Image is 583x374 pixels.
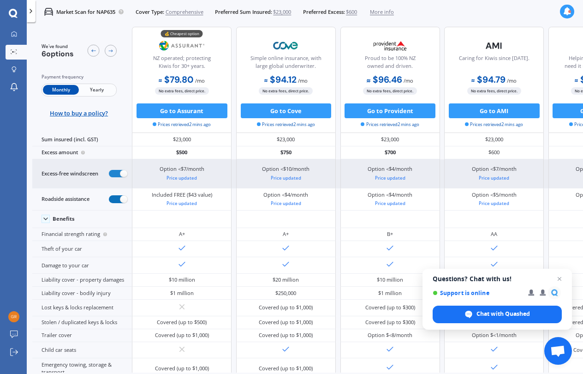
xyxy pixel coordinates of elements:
div: Lost keys & locks replacement [32,300,132,316]
div: Sum insured (incl. GST) [32,133,132,146]
div: NZ operated; protecting Kiwis for 30+ years. [138,54,225,73]
div: $750 [236,146,336,159]
div: $23,000 [444,133,544,146]
span: Cover Type: [136,8,164,16]
span: Preferred Excess: [303,8,345,16]
div: Option <$7/month [160,165,204,181]
span: Prices retrieved 2 mins ago [257,121,315,128]
button: Go to AMI [449,103,540,118]
div: Liability cover - bodily injury [32,287,132,300]
div: Covered (up to $500) [157,319,207,326]
span: More info [370,8,394,16]
button: Go to Cove [241,103,332,118]
div: Included FREE ($43 value) [152,191,212,207]
div: Benefits [53,216,75,222]
div: Price updated [262,175,309,182]
div: 💰 Cheapest option [161,30,203,37]
div: Covered (up to $1,000) [259,319,313,326]
span: How to buy a policy? [50,109,108,117]
span: Questions? Chat with us! [433,275,562,283]
span: $23,000 [273,8,291,16]
b: $79.80 [159,74,194,85]
img: Provident.png [366,36,415,55]
div: Theft of your car [32,241,132,257]
img: AMI-text-1.webp [470,36,518,55]
div: AA [491,230,497,238]
div: Payment frequency [42,73,117,81]
div: Child car seats [32,342,132,358]
div: Option <$4/month [263,191,308,207]
div: A+ [179,230,185,238]
span: No extra fees, direct price. [155,87,209,94]
b: $94.12 [264,74,297,85]
div: Covered (up to $1,000) [155,332,209,339]
div: $700 [340,146,440,159]
span: Close chat [554,273,565,284]
div: Option <$10/month [262,165,309,181]
span: No extra fees, direct price. [259,87,313,94]
img: car.f15378c7a67c060ca3f3.svg [44,7,53,16]
button: Go to Assurant [137,103,227,118]
div: B+ [387,230,393,238]
b: $94.79 [471,74,506,85]
div: Excess-free windscreen [32,159,132,188]
span: / mo [298,77,308,84]
span: Comprehensive [166,8,203,16]
div: Option <$7/month [472,165,517,181]
div: A+ [283,230,289,238]
div: $1 million [378,290,402,297]
div: Stolen / duplicated keys & locks [32,316,132,329]
div: $23,000 [340,133,440,146]
img: Assurant.png [158,36,207,55]
div: $250,000 [275,290,296,297]
span: No extra fees, direct price. [467,87,521,94]
div: Option <$5/month [472,191,517,207]
div: Covered (up to $1,000) [155,365,209,372]
div: $10 million [169,276,195,284]
div: Open chat [544,337,572,365]
span: Support is online [433,290,522,296]
img: Cove.webp [262,36,310,55]
p: Market Scan for NAP635 [56,8,115,16]
div: Covered (up to $1,000) [259,332,313,339]
span: Yearly [79,85,115,95]
span: / mo [404,77,413,84]
span: / mo [195,77,205,84]
div: Price updated [472,200,517,207]
span: Preferred Sum Insured: [215,8,272,16]
div: Covered (up to $300) [365,319,415,326]
div: Price updated [368,175,412,182]
span: Prices retrieved 2 mins ago [153,121,211,128]
div: $23,000 [132,133,232,146]
div: Covered (up to $1,000) [259,304,313,311]
span: We've found [42,43,74,50]
div: Price updated [263,200,308,207]
div: Proud to be 100% NZ owned and driven. [346,54,433,73]
button: Go to Provident [345,103,435,118]
div: Option $<1/month [472,332,517,339]
div: Chat with Quashed [433,306,562,323]
span: / mo [507,77,517,84]
div: $500 [132,146,232,159]
div: Damage to your car [32,257,132,273]
div: $1 million [170,290,194,297]
div: Trailer cover [32,329,132,342]
span: Prices retrieved 2 mins ago [361,121,419,128]
div: Price updated [160,175,204,182]
div: Price updated [368,200,412,207]
div: Liability cover - property damages [32,274,132,287]
span: $600 [346,8,357,16]
span: 6 options [42,49,74,59]
div: Roadside assistance [32,188,132,210]
div: Option $<8/month [368,332,412,339]
div: Price updated [472,175,517,182]
div: Caring for Kiwis since [DATE]. [459,54,529,73]
span: Prices retrieved 2 mins ago [465,121,523,128]
span: Monthly [43,85,79,95]
div: Excess amount [32,146,132,159]
div: $600 [444,146,544,159]
div: Option <$4/month [368,191,412,207]
img: f6b854ad56aad65b570b82f4887a1cdb [8,311,19,322]
div: $10 million [377,276,403,284]
div: Option <$4/month [368,165,412,181]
